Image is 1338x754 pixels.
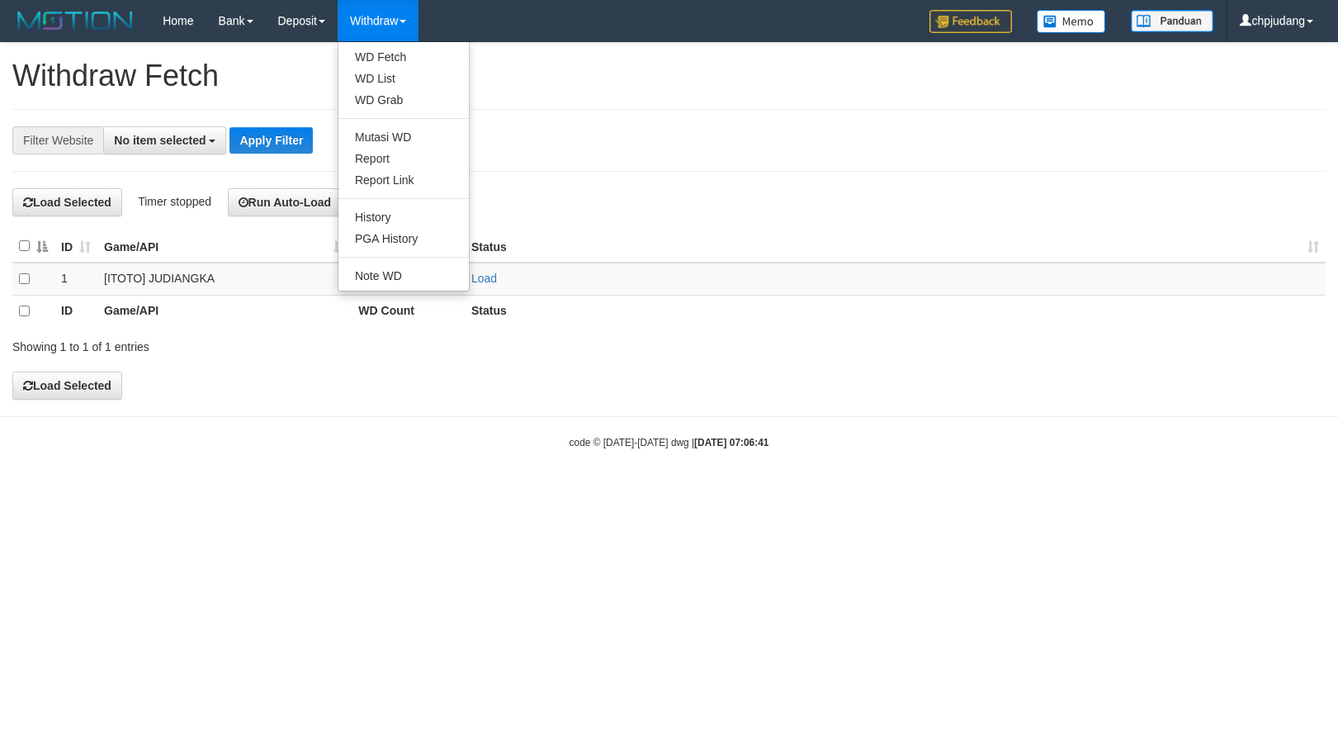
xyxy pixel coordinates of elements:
a: WD Grab [338,89,469,111]
div: Filter Website [12,126,103,154]
button: Load Selected [12,188,122,216]
th: Game/API [97,295,352,327]
a: WD Fetch [338,46,469,68]
img: Button%20Memo.svg [1037,10,1106,33]
span: No item selected [114,134,206,147]
button: Load Selected [12,372,122,400]
button: No item selected [103,126,226,154]
button: Apply Filter [229,127,313,154]
strong: [DATE] 07:06:41 [694,437,768,448]
img: panduan.png [1131,10,1213,32]
a: Load [471,272,497,285]
a: Note WD [338,265,469,287]
img: Feedback.jpg [929,10,1012,33]
a: History [338,206,469,228]
a: Report [338,148,469,169]
small: code © [DATE]-[DATE] dwg | [570,437,769,448]
a: WD List [338,68,469,89]
img: MOTION_logo.png [12,8,138,33]
h1: Withdraw Fetch [12,59,1326,92]
td: [ITOTO] JUDIANGKA [97,263,352,296]
a: PGA History [338,228,469,249]
th: Status: activate to sort column ascending [465,230,1326,263]
th: WD Count [352,295,465,327]
th: Game/API: activate to sort column ascending [97,230,352,263]
button: Run Auto-Load [228,188,343,216]
div: Showing 1 to 1 of 1 entries [12,332,545,355]
th: ID: activate to sort column ascending [54,230,97,263]
th: Status [465,295,1326,327]
a: Report Link [338,169,469,191]
span: Timer stopped [138,195,211,208]
a: Mutasi WD [338,126,469,148]
td: 1 [54,263,97,296]
th: ID [54,295,97,327]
